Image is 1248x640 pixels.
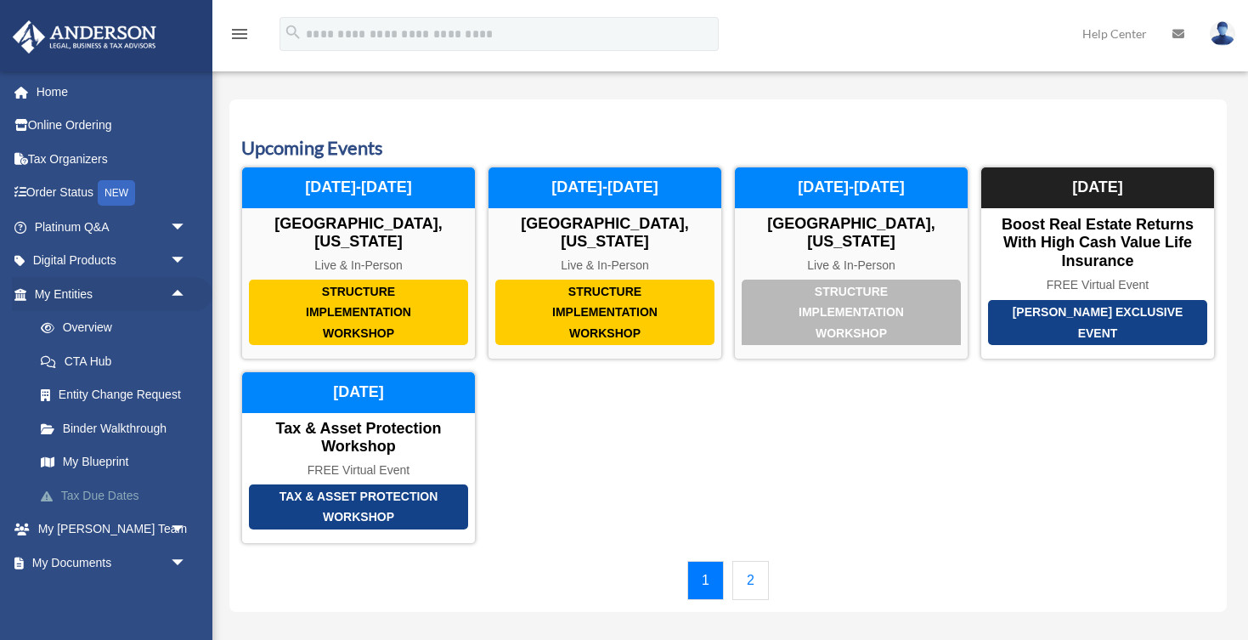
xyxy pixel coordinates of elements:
[242,258,475,273] div: Live & In-Person
[687,561,724,600] a: 1
[12,546,212,580] a: My Documentsarrow_drop_down
[242,420,475,456] div: Tax & Asset Protection Workshop
[241,135,1215,161] h3: Upcoming Events
[241,167,476,360] a: Structure Implementation Workshop [GEOGRAPHIC_DATA], [US_STATE] Live & In-Person [DATE]-[DATE]
[12,176,212,211] a: Order StatusNEW
[170,580,204,615] span: arrow_drop_down
[284,23,302,42] i: search
[24,479,212,513] a: Tax Due Dates
[229,24,250,44] i: menu
[981,167,1214,208] div: [DATE]
[12,75,212,109] a: Home
[988,300,1207,345] div: [PERSON_NAME] Exclusive Event
[12,580,212,614] a: Online Learningarrow_drop_down
[488,167,722,360] a: Structure Implementation Workshop [GEOGRAPHIC_DATA], [US_STATE] Live & In-Person [DATE]-[DATE]
[24,445,212,479] a: My Blueprint
[170,244,204,279] span: arrow_drop_down
[732,561,769,600] a: 2
[170,546,204,581] span: arrow_drop_down
[242,372,475,413] div: [DATE]
[241,371,476,543] a: Tax & Asset Protection Workshop Tax & Asset Protection Workshop FREE Virtual Event [DATE]
[170,210,204,245] span: arrow_drop_down
[98,180,135,206] div: NEW
[242,463,475,478] div: FREE Virtual Event
[12,142,212,176] a: Tax Organizers
[8,20,161,54] img: Anderson Advisors Platinum Portal
[12,277,212,311] a: My Entitiesarrow_drop_up
[495,280,714,346] div: Structure Implementation Workshop
[242,167,475,208] div: [DATE]-[DATE]
[12,244,212,278] a: Digital Productsarrow_drop_down
[735,258,968,273] div: Live & In-Person
[229,30,250,44] a: menu
[12,109,212,143] a: Online Ordering
[981,216,1214,271] div: Boost Real Estate Returns with High Cash Value Life Insurance
[1210,21,1235,46] img: User Pic
[735,215,968,252] div: [GEOGRAPHIC_DATA], [US_STATE]
[249,484,468,530] div: Tax & Asset Protection Workshop
[734,167,968,360] a: Structure Implementation Workshop [GEOGRAPHIC_DATA], [US_STATE] Live & In-Person [DATE]-[DATE]
[742,280,961,346] div: Structure Implementation Workshop
[980,167,1215,360] a: [PERSON_NAME] Exclusive Event Boost Real Estate Returns with High Cash Value Life Insurance FREE ...
[488,258,721,273] div: Live & In-Person
[24,378,212,412] a: Entity Change Request
[488,167,721,208] div: [DATE]-[DATE]
[12,513,212,547] a: My [PERSON_NAME] Teamarrow_drop_down
[24,311,212,345] a: Overview
[24,344,212,378] a: CTA Hub
[735,167,968,208] div: [DATE]-[DATE]
[12,210,212,244] a: Platinum Q&Aarrow_drop_down
[981,278,1214,292] div: FREE Virtual Event
[488,215,721,252] div: [GEOGRAPHIC_DATA], [US_STATE]
[242,215,475,252] div: [GEOGRAPHIC_DATA], [US_STATE]
[249,280,468,346] div: Structure Implementation Workshop
[170,277,204,312] span: arrow_drop_up
[170,513,204,547] span: arrow_drop_down
[24,411,212,445] a: Binder Walkthrough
